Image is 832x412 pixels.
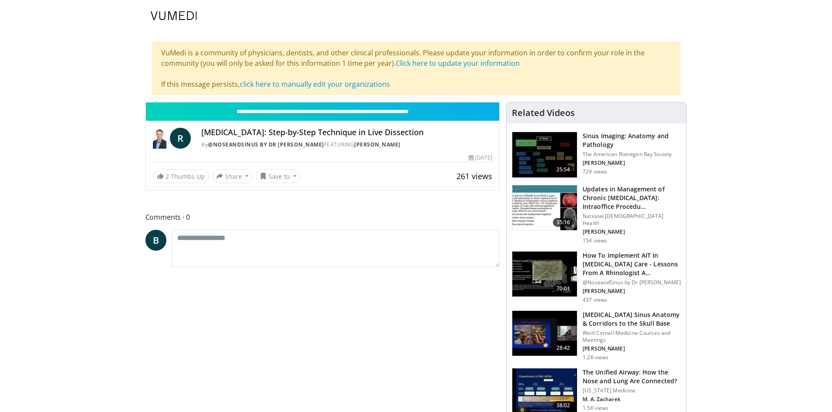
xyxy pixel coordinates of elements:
[583,368,681,385] h3: The Unified Airway: How the Nose and Lung Are Connected?
[583,387,681,394] p: [US_STATE] Medicine
[512,311,577,356] img: 276d523b-ec6d-4eb7-b147-bbf3804ee4a7.150x105_q85_crop-smart_upscale.jpg
[553,344,574,352] span: 28:42
[145,230,166,251] a: B
[553,284,574,293] span: 70:01
[456,171,492,181] span: 261 views
[153,170,209,183] a: 2 Thumbs Up
[583,237,607,244] p: 154 views
[512,185,577,231] img: 4d46ad28-bf85-4ffa-992f-e5d3336e5220.150x105_q85_crop-smart_upscale.jpg
[583,151,681,158] p: The American Roentgen Ray Society
[553,165,574,174] span: 25:54
[469,154,492,162] div: [DATE]
[512,252,577,297] img: 3d43f09a-5d0c-4774-880e-3909ea54edb9.150x105_q85_crop-smart_upscale.jpg
[512,310,681,361] a: 28:42 [MEDICAL_DATA] Sinus Anatomy & Corridors to the Skull Base Weill Cornell Medicine Courses a...
[512,185,681,244] a: 35:16 Updates in Management of Chronic [MEDICAL_DATA]: Intraoffice Procedu… National [DEMOGRAPHIC...
[256,169,300,183] button: Save to
[553,401,574,410] span: 38:02
[208,141,324,148] a: @NoseandSinus by Dr [PERSON_NAME]
[512,132,681,178] a: 25:54 Sinus Imaging: Anatomy and Pathology The American Roentgen Ray Society [PERSON_NAME] 729 views
[166,172,169,180] span: 2
[396,58,520,68] a: Click here to update your information
[553,218,574,227] span: 35:16
[201,128,492,137] h4: [MEDICAL_DATA]: Step-by-Step Technique in Live Dissection
[583,345,681,352] p: Vijay K Anand
[583,405,608,412] p: 1.5K views
[583,185,681,211] h3: Updates in Management of Chronic Rhinosinusitis: Intraoffice Procedures and Biologics
[583,296,607,303] p: 437 views
[240,79,390,89] a: click here to manually edit your organizations
[354,141,400,148] a: [PERSON_NAME]
[583,213,681,227] p: National [DEMOGRAPHIC_DATA] Health
[212,169,253,183] button: Share
[170,128,191,149] a: R
[583,228,681,235] p: Ashoke Khanwalkar
[583,310,681,328] h3: [MEDICAL_DATA] Sinus Anatomy & Corridors to the Skull Base
[583,288,681,295] p: Richard Harvey
[583,160,681,167] p: Luke Ledbetter
[583,330,681,344] p: Weill Cornell Medicine Courses and Meetings
[512,132,577,177] img: 5d00bf9a-6682-42b9-8190-7af1e88f226b.150x105_q85_crop-smart_upscale.jpg
[583,168,607,175] p: 729 views
[583,279,681,286] p: @NoseandSinus by Dr [PERSON_NAME]
[583,251,681,277] h3: How To Implement AIT In Rhinitis Care - Lessons From A Rhinologist And Surgeon
[512,108,575,118] h4: Related Videos
[151,11,197,20] img: VuMedi Logo
[152,42,680,95] div: VuMedi is a community of physicians, dentists, and other clinical professionals. Please update yo...
[583,396,681,403] p: Mark A. Zacharek
[583,354,608,361] p: 1.2K views
[153,128,167,149] img: @NoseandSinus by Dr Richard Harvey
[145,211,500,223] span: Comments 0
[583,132,681,149] h3: Sinus Imaging: Anatomy and Pathology
[201,141,492,149] div: By FEATURING
[512,251,681,303] a: 70:01 How To Implement AIT In [MEDICAL_DATA] Care - Lessons From A Rhinologist A… @NoseandSinus b...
